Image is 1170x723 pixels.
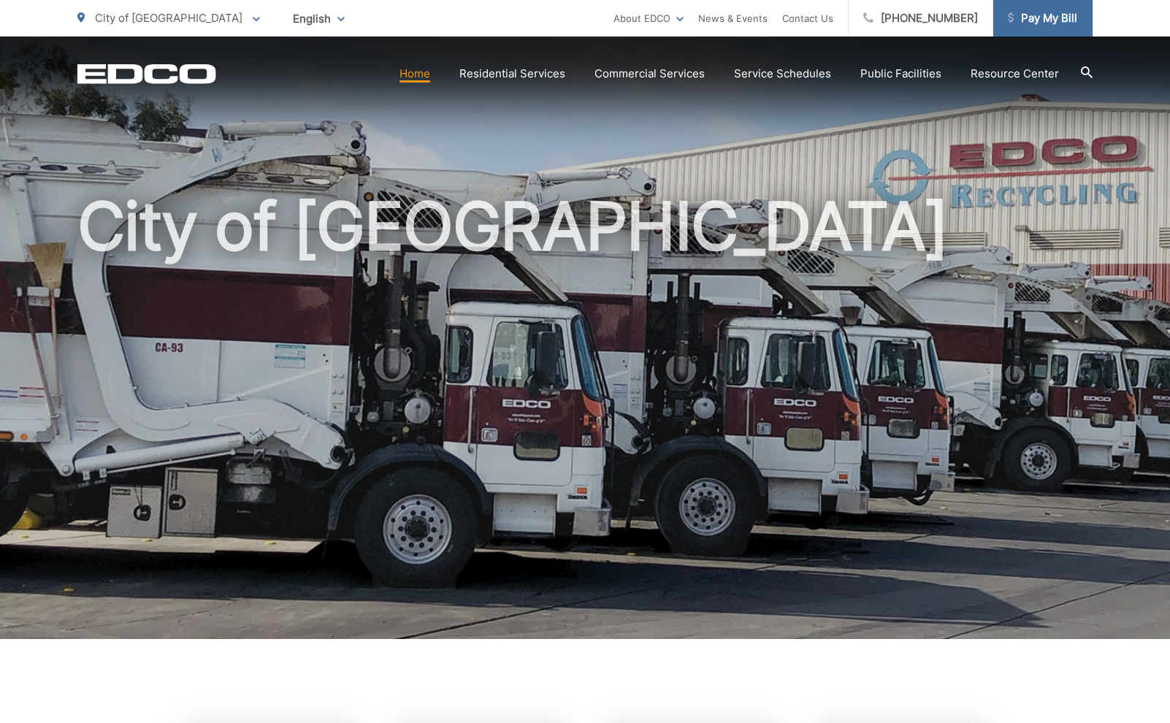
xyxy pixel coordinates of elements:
a: Home [399,65,430,83]
span: Pay My Bill [1008,9,1077,27]
a: Public Facilities [860,65,941,83]
a: Service Schedules [734,65,831,83]
span: City of [GEOGRAPHIC_DATA] [95,11,242,25]
a: About EDCO [613,9,684,27]
a: News & Events [698,9,768,27]
a: EDCD logo. Return to the homepage. [77,64,216,84]
a: Contact Us [782,9,833,27]
a: Residential Services [459,65,565,83]
span: English [282,6,356,31]
h1: City of [GEOGRAPHIC_DATA] [77,190,1093,652]
a: Resource Center [971,65,1059,83]
a: Commercial Services [594,65,705,83]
